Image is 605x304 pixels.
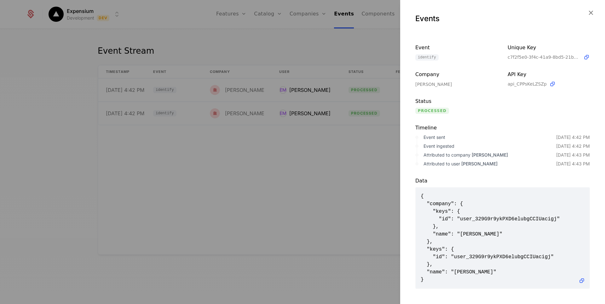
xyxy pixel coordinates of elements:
span: { "company": { "keys": { "id": "user_329G9r9ykPXD6elubgCCIUacigj" }, "name": "[PERSON_NAME]" }, "... [421,193,585,283]
div: Data [415,177,590,185]
div: Events [415,14,590,24]
span: processed [415,108,449,114]
div: Timeline [415,124,590,132]
div: API Key [508,71,590,78]
div: Unique Key [508,44,590,51]
div: Attributed to company [423,152,556,158]
div: Event sent [423,134,556,140]
div: Event [415,44,498,52]
div: Company [415,71,498,79]
div: Event ingested [423,143,556,149]
div: [PERSON_NAME] [415,81,498,87]
div: Attributed to user [423,161,556,167]
div: Status [415,98,498,105]
span: [PERSON_NAME] [461,161,498,166]
div: [DATE] 4:43 PM [556,161,590,167]
span: [PERSON_NAME] [472,152,508,158]
div: [DATE] 4:42 PM [556,143,590,149]
span: identify [415,54,439,61]
span: c7f2f5e0-3f4c-41a9-8bd5-21bb0ae96680 [508,54,581,60]
div: [DATE] 4:42 PM [556,134,590,140]
span: api_CPPsKeLZSZp [508,81,547,87]
div: [DATE] 4:43 PM [556,152,590,158]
